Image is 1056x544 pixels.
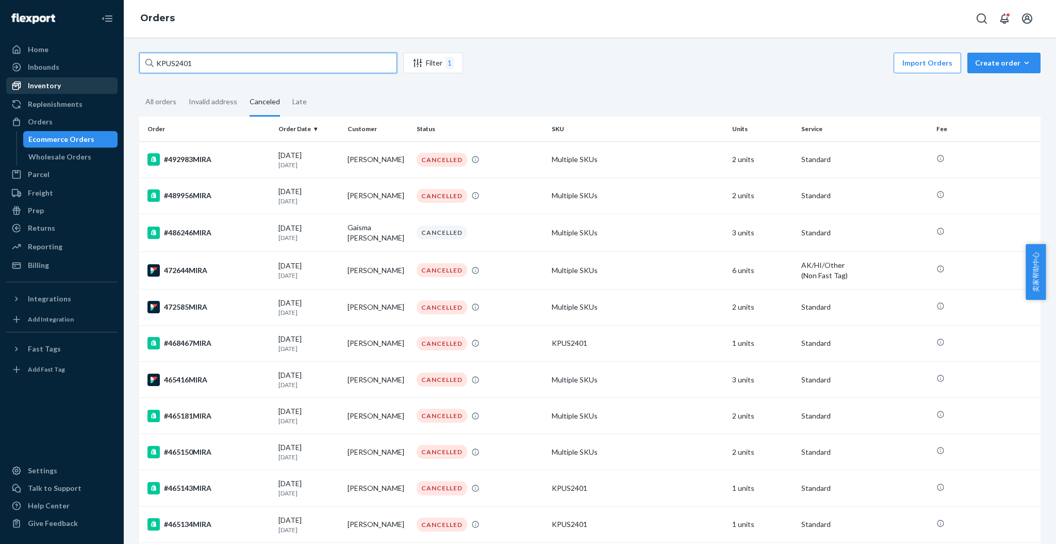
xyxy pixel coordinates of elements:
p: [DATE] [278,308,339,317]
div: Help Center [28,501,70,511]
th: SKU [548,117,728,141]
td: Multiple SKUs [548,398,728,434]
div: Invalid address [189,88,237,115]
p: Standard [801,483,928,493]
p: Standard [801,375,928,385]
p: Standard [801,411,928,421]
div: CANCELLED [417,445,467,459]
div: [DATE] [278,442,339,461]
div: Canceled [250,88,280,117]
td: Multiple SKUs [548,362,728,398]
a: Billing [6,257,118,274]
button: Import Orders [894,53,961,73]
a: Freight [6,185,118,201]
img: Flexport logo [11,13,55,24]
p: [DATE] [278,197,339,205]
div: #465143MIRA [147,482,270,494]
td: [PERSON_NAME] [343,398,412,434]
span: 卖家帮助中心 [1026,244,1046,300]
div: #492983MIRA [147,153,270,166]
button: Fast Tags [6,341,118,357]
div: CANCELLED [417,226,467,239]
p: [DATE] [278,525,339,534]
a: Wholesale Orders [23,149,118,165]
td: Multiple SKUs [548,214,728,251]
div: Billing [28,260,49,270]
div: [DATE] [278,406,339,425]
div: 472644MIRA [147,264,270,277]
button: Open Search Box [971,8,992,29]
th: Order [139,117,274,141]
a: Home [6,41,118,58]
td: 1 units [728,325,797,361]
a: Talk to Support [6,480,118,497]
div: [DATE] [278,515,339,534]
a: Returns [6,220,118,236]
button: Create order [967,53,1041,73]
div: [DATE] [278,298,339,317]
p: Standard [801,447,928,457]
button: Integrations [6,291,118,307]
div: #465134MIRA [147,518,270,531]
div: Parcel [28,169,49,180]
td: 2 units [728,289,797,325]
a: Settings [6,462,118,479]
div: CANCELLED [417,337,467,350]
div: [DATE] [278,186,339,205]
button: Close Navigation [97,8,118,29]
a: Inbounds [6,59,118,75]
div: [DATE] [278,334,339,353]
p: [DATE] [278,453,339,461]
a: Add Integration [6,311,118,328]
div: [DATE] [278,223,339,242]
a: Orders [6,114,118,130]
td: 2 units [728,178,797,214]
div: Add Integration [28,315,74,324]
button: Open account menu [1017,8,1037,29]
td: [PERSON_NAME] [343,289,412,325]
p: Standard [801,154,928,165]
p: [DATE] [278,417,339,425]
td: Multiple SKUs [548,141,728,178]
td: Gaisma [PERSON_NAME] [343,214,412,251]
p: Standard [801,228,928,238]
div: Ecommerce Orders [28,134,94,145]
div: Talk to Support [28,483,81,493]
a: Reporting [6,238,118,255]
div: #489956MIRA [147,189,270,202]
a: Ecommerce Orders [23,131,118,148]
td: Multiple SKUs [548,178,728,214]
button: Give Feedback [6,515,118,532]
td: [PERSON_NAME] [343,506,412,542]
div: Late [292,88,307,115]
a: Orders [140,12,175,24]
div: CANCELLED [417,300,467,314]
p: [DATE] [278,271,339,280]
div: #468467MIRA [147,337,270,349]
div: Filter [404,57,463,69]
div: [DATE] [278,478,339,498]
div: Inbounds [28,62,59,72]
div: CANCELLED [417,518,467,532]
div: CANCELLED [417,373,467,387]
p: Standard [801,190,928,201]
th: Order Date [274,117,343,141]
td: [PERSON_NAME] [343,362,412,398]
td: 2 units [728,398,797,434]
div: All orders [145,88,176,115]
a: Inventory [6,77,118,94]
div: #486246MIRA [147,227,270,239]
div: 465416MIRA [147,374,270,386]
input: Search orders [139,53,397,73]
div: Add Fast Tag [28,365,65,374]
div: Reporting [28,242,62,252]
td: 3 units [728,214,797,251]
div: KPUS2401 [552,519,724,530]
button: Filter [403,53,463,73]
div: Replenishments [28,99,82,109]
p: Standard [801,338,928,348]
div: CANCELLED [417,189,467,203]
p: [DATE] [278,489,339,498]
a: Prep [6,202,118,219]
td: [PERSON_NAME] [343,434,412,470]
